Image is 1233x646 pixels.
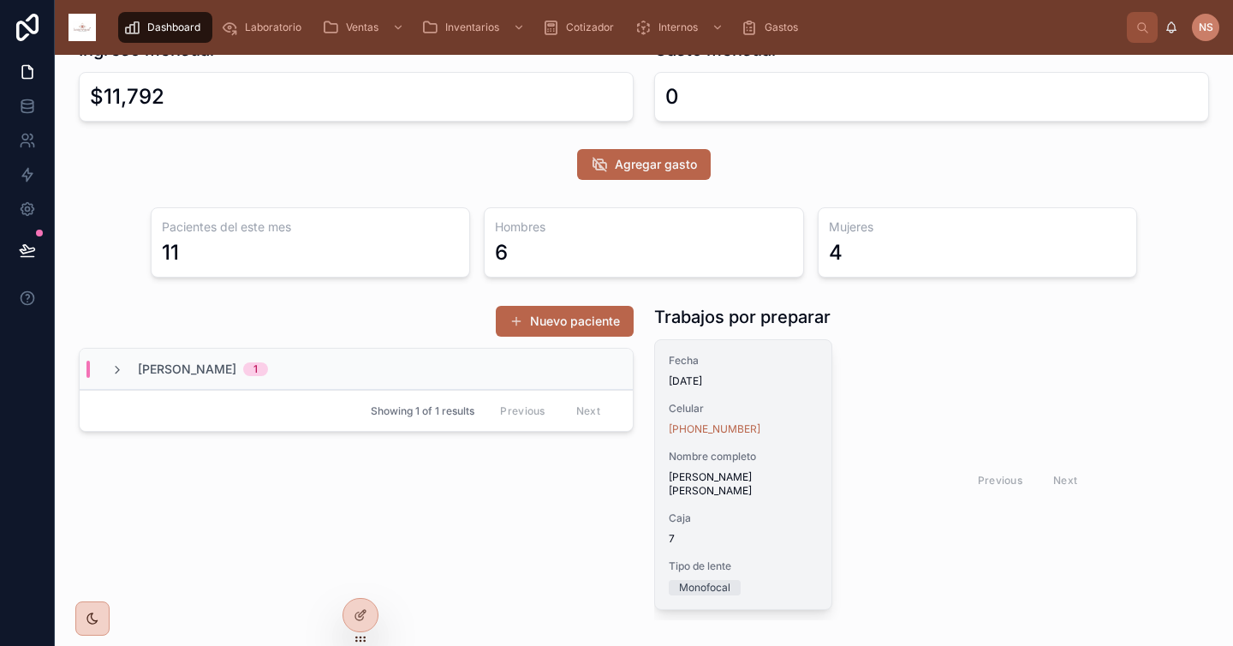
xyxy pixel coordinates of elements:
[829,239,843,266] div: 4
[1199,21,1213,34] span: NS
[654,305,831,329] h1: Trabajos por preparar
[629,12,732,43] a: Internos
[658,21,698,34] span: Internos
[118,12,212,43] a: Dashboard
[669,559,818,573] span: Tipo de lente
[253,362,258,376] div: 1
[68,14,96,41] img: App logo
[669,402,818,416] span: Celular
[669,511,818,525] span: Caja
[765,21,798,34] span: Gastos
[147,21,200,34] span: Dashboard
[445,21,499,34] span: Inventarios
[736,12,810,43] a: Gastos
[669,422,760,436] a: [PHONE_NUMBER]
[566,21,614,34] span: Cotizador
[371,404,474,418] span: Showing 1 of 1 results
[162,218,459,236] h3: Pacientes del este mes
[537,12,626,43] a: Cotizador
[615,156,697,173] span: Agregar gasto
[138,361,236,378] span: [PERSON_NAME]
[577,149,711,180] button: Agregar gasto
[829,218,1126,236] h3: Mujeres
[665,83,679,111] div: 0
[495,218,792,236] h3: Hombres
[416,12,533,43] a: Inventarios
[669,450,818,464] span: Nombre completo
[669,532,818,546] span: 7
[669,354,818,368] span: Fecha
[669,374,818,388] span: [DATE]
[162,239,179,266] div: 11
[669,470,818,498] span: [PERSON_NAME] [PERSON_NAME]
[679,580,730,595] div: Monofocal
[216,12,313,43] a: Laboratorio
[110,9,1127,46] div: scrollable content
[654,339,832,610] a: Fecha[DATE]Celular[PHONE_NUMBER]Nombre completo[PERSON_NAME] [PERSON_NAME]Caja7Tipo de lenteMonof...
[495,239,508,266] div: 6
[496,306,634,337] button: Nuevo paciente
[317,12,413,43] a: Ventas
[245,21,301,34] span: Laboratorio
[90,83,164,111] div: $11,792
[346,21,378,34] span: Ventas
